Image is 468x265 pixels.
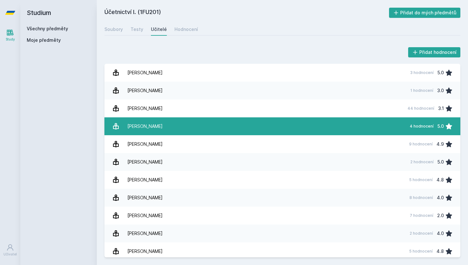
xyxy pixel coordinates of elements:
[6,37,15,42] div: Study
[437,120,444,133] div: 5.0
[437,227,444,240] div: 4.0
[151,26,167,33] div: Učitelé
[437,84,444,97] div: 3.0
[27,26,68,31] a: Všechny předměty
[409,195,433,200] div: 8 hodnocení
[410,159,434,165] div: 2 hodnocení
[436,245,444,258] div: 4.8
[127,245,163,258] div: [PERSON_NAME]
[437,156,444,168] div: 5.0
[104,207,460,225] a: [PERSON_NAME] 7 hodnocení 2.0
[104,64,460,82] a: [PERSON_NAME] 3 hodnocení 5.0
[104,8,389,18] h2: Účetnictví I. (1FU201)
[174,26,198,33] div: Hodnocení
[104,26,123,33] div: Soubory
[410,88,433,93] div: 1 hodnocení
[104,171,460,189] a: [PERSON_NAME] 5 hodnocení 4.8
[104,23,123,36] a: Soubory
[127,173,163,186] div: [PERSON_NAME]
[409,177,433,182] div: 5 hodnocení
[127,102,163,115] div: [PERSON_NAME]
[409,249,433,254] div: 5 hodnocení
[437,209,444,222] div: 2.0
[127,156,163,168] div: [PERSON_NAME]
[4,252,17,257] div: Uživatel
[389,8,461,18] button: Přidat do mých předmětů
[131,26,143,33] div: Testy
[127,84,163,97] div: [PERSON_NAME]
[104,82,460,99] a: [PERSON_NAME] 1 hodnocení 3.0
[410,213,433,218] div: 7 hodnocení
[127,209,163,222] div: [PERSON_NAME]
[104,242,460,260] a: [PERSON_NAME] 5 hodnocení 4.8
[27,37,61,43] span: Moje předměty
[437,191,444,204] div: 4.0
[131,23,143,36] a: Testy
[408,106,434,111] div: 44 hodnocení
[436,173,444,186] div: 4.8
[408,47,461,57] button: Přidat hodnocení
[104,135,460,153] a: [PERSON_NAME] 9 hodnocení 4.9
[409,142,433,147] div: 9 hodnocení
[127,120,163,133] div: [PERSON_NAME]
[410,231,433,236] div: 2 hodnocení
[174,23,198,36] a: Hodnocení
[1,240,19,260] a: Uživatel
[151,23,167,36] a: Učitelé
[436,138,444,151] div: 4.9
[127,138,163,151] div: [PERSON_NAME]
[1,26,19,45] a: Study
[104,153,460,171] a: [PERSON_NAME] 2 hodnocení 5.0
[104,189,460,207] a: [PERSON_NAME] 8 hodnocení 4.0
[437,66,444,79] div: 5.0
[104,117,460,135] a: [PERSON_NAME] 4 hodnocení 5.0
[127,66,163,79] div: [PERSON_NAME]
[410,124,434,129] div: 4 hodnocení
[127,227,163,240] div: [PERSON_NAME]
[127,191,163,204] div: [PERSON_NAME]
[438,102,444,115] div: 3.1
[410,70,434,75] div: 3 hodnocení
[104,225,460,242] a: [PERSON_NAME] 2 hodnocení 4.0
[104,99,460,117] a: [PERSON_NAME] 44 hodnocení 3.1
